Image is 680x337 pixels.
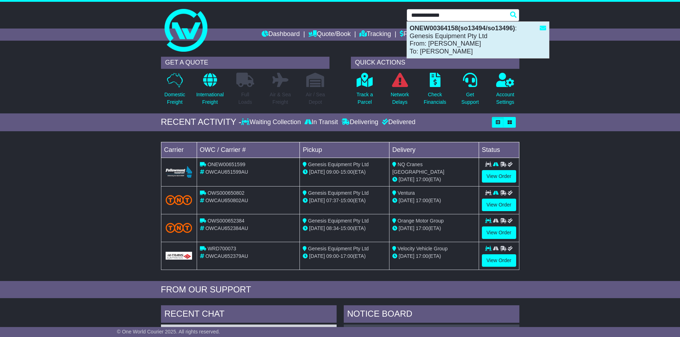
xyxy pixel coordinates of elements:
span: OWS000652384 [207,218,245,224]
a: GetSupport [461,72,479,110]
p: Account Settings [496,91,514,106]
a: NetworkDelays [390,72,409,110]
span: OWCAU650802AU [205,198,248,203]
div: RECENT CHAT [161,305,337,325]
span: OWCAU652379AU [205,253,248,259]
span: [DATE] [399,253,414,259]
td: Delivery [389,142,479,158]
div: NOTICE BOARD [344,305,519,325]
span: 17:00 [416,198,428,203]
span: 17:00 [416,177,428,182]
div: (ETA) [392,252,476,260]
span: Genesis Equipment Pty Ltd [308,218,369,224]
a: CheckFinancials [423,72,447,110]
span: [DATE] [309,253,325,259]
span: [DATE] [399,225,414,231]
td: Carrier [161,142,197,158]
div: Delivered [380,118,415,126]
td: Status [479,142,519,158]
div: (ETA) [392,197,476,204]
span: 09:00 [326,169,339,175]
a: Financials [400,29,432,41]
img: TNT_Domestic.png [166,223,192,233]
div: (ETA) [392,225,476,232]
p: Check Financials [424,91,446,106]
p: Network Delays [391,91,409,106]
span: 17:00 [416,253,428,259]
div: - (ETA) [303,197,386,204]
span: 07:37 [326,198,339,203]
div: FROM OUR SUPPORT [161,285,519,295]
span: OWCAU651599AU [205,169,248,175]
a: View Order [482,254,516,267]
a: AccountSettings [496,72,515,110]
span: Genesis Equipment Pty Ltd [308,190,369,196]
span: WRD700073 [207,246,236,251]
p: Air & Sea Freight [270,91,291,106]
div: In Transit [303,118,340,126]
span: Ventura [398,190,415,196]
p: Air / Sea Depot [306,91,325,106]
span: 09:00 [326,253,339,259]
span: OWCAU652384AU [205,225,248,231]
span: ONEW00651599 [207,162,245,167]
span: Orange Motor Group [398,218,444,224]
p: Get Support [461,91,479,106]
span: 17:00 [341,253,353,259]
span: 15:00 [341,198,353,203]
div: - (ETA) [303,252,386,260]
a: Dashboard [262,29,300,41]
div: (ETA) [392,176,476,183]
a: View Order [482,199,516,211]
img: TNT_Domestic.png [166,195,192,205]
td: OWC / Carrier # [197,142,300,158]
p: International Freight [196,91,224,106]
a: Tracking [359,29,391,41]
span: OWS000650802 [207,190,245,196]
p: Full Loads [236,91,254,106]
a: View Order [482,226,516,239]
span: 17:00 [416,225,428,231]
a: DomesticFreight [164,72,185,110]
div: - (ETA) [303,225,386,232]
span: Genesis Equipment Pty Ltd [308,246,369,251]
a: View Order [482,170,516,183]
span: 08:34 [326,225,339,231]
div: GET A QUOTE [161,57,329,69]
div: Delivering [340,118,380,126]
p: Track a Parcel [357,91,373,106]
span: 15:00 [341,169,353,175]
span: [DATE] [309,169,325,175]
span: NQ Cranes [GEOGRAPHIC_DATA] [392,162,444,175]
div: RECENT ACTIVITY - [161,117,242,127]
span: Velocity Vehicle Group [398,246,448,251]
span: [DATE] [399,177,414,182]
td: Pickup [300,142,389,158]
strong: ONEW00364158(so13494/so13496) [410,25,515,32]
span: [DATE] [399,198,414,203]
span: Genesis Equipment Pty Ltd [308,162,369,167]
span: © One World Courier 2025. All rights reserved. [117,329,220,335]
div: : Genesis Equipment Pty Ltd From: [PERSON_NAME] To: [PERSON_NAME] [407,22,549,58]
img: GetCarrierServiceLogo [166,252,192,260]
div: - (ETA) [303,168,386,176]
div: QUICK ACTIONS [351,57,519,69]
span: 15:00 [341,225,353,231]
a: Quote/Book [308,29,351,41]
a: Track aParcel [356,72,373,110]
div: Waiting Collection [241,118,302,126]
img: Followmont_Transport.png [166,166,192,178]
span: [DATE] [309,198,325,203]
p: Domestic Freight [164,91,185,106]
a: InternationalFreight [196,72,224,110]
span: [DATE] [309,225,325,231]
